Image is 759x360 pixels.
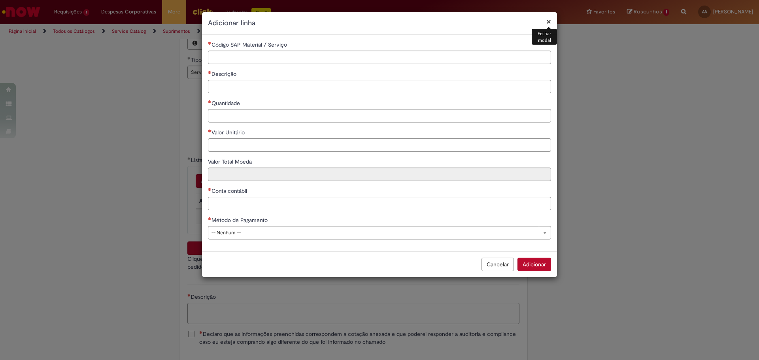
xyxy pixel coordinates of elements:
span: Necessários [208,217,211,220]
button: Cancelar [481,258,514,271]
button: Fechar modal [546,17,551,26]
div: Fechar modal [532,29,557,45]
span: Necessários [208,100,211,103]
input: Descrição [208,80,551,93]
span: Necessários [208,71,211,74]
span: Necessários [208,41,211,45]
h2: Adicionar linha [208,18,551,28]
span: Valor Unitário [211,129,246,136]
input: Valor Total Moeda [208,168,551,181]
span: Conta contábil [211,187,249,194]
span: Método de Pagamento [211,217,269,224]
span: Necessários [208,129,211,132]
span: Descrição [211,70,238,77]
span: Somente leitura - Valor Total Moeda [208,158,253,165]
input: Valor Unitário [208,138,551,152]
input: Conta contábil [208,197,551,210]
span: Código SAP Material / Serviço [211,41,289,48]
button: Adicionar [517,258,551,271]
span: Necessários [208,188,211,191]
span: Quantidade [211,100,242,107]
input: Código SAP Material / Serviço [208,51,551,64]
span: -- Nenhum -- [211,226,535,239]
input: Quantidade [208,109,551,123]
